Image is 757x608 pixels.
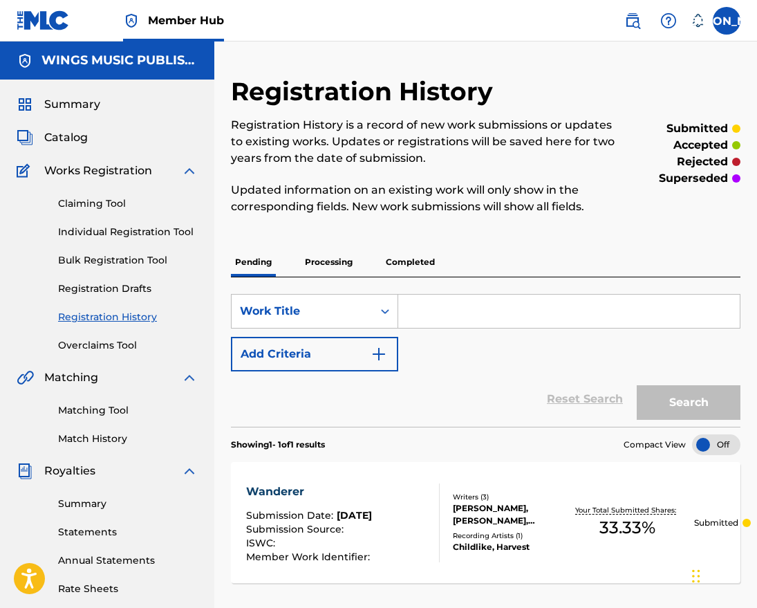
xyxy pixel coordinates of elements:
span: Compact View [624,439,686,451]
a: Registration Drafts [58,282,198,296]
img: Works Registration [17,163,35,179]
a: Summary [58,497,198,511]
p: Processing [301,248,357,277]
span: Royalties [44,463,95,479]
img: expand [181,163,198,179]
a: Statements [58,525,198,540]
img: Accounts [17,53,33,69]
div: Help [655,7,682,35]
a: CatalogCatalog [17,129,88,146]
a: SummarySummary [17,96,100,113]
img: Royalties [17,463,33,479]
iframe: Chat Widget [688,542,757,608]
a: Match History [58,432,198,446]
a: Individual Registration Tool [58,225,198,239]
div: Childlike, Harvest [453,541,561,553]
img: expand [181,463,198,479]
span: Submission Source : [246,523,347,535]
p: Pending [231,248,276,277]
a: Public Search [619,7,646,35]
span: Catalog [44,129,88,146]
div: Drag [692,555,700,597]
a: Matching Tool [58,403,198,418]
p: Registration History is a record of new work submissions or updates to existing works. Updates or... [231,117,624,167]
p: Completed [382,248,439,277]
p: Submitted [694,517,738,529]
img: MLC Logo [17,10,70,30]
span: Works Registration [44,163,152,179]
span: [DATE] [337,509,372,522]
img: Summary [17,96,33,113]
p: superseded [659,170,728,187]
h2: Registration History [231,76,500,107]
span: ISWC : [246,537,279,549]
img: Catalog [17,129,33,146]
div: Writers ( 3 ) [453,492,561,502]
span: Member Work Identifier : [246,551,373,563]
img: 9d2ae6d4665cec9f34b9.svg [371,346,387,362]
div: Wanderer [246,483,373,500]
a: Claiming Tool [58,196,198,211]
p: submitted [666,120,728,137]
div: Recording Artists ( 1 ) [453,531,561,541]
div: User Menu [713,7,740,35]
span: Matching [44,369,98,386]
div: Work Title [240,303,364,320]
span: Summary [44,96,100,113]
a: Overclaims Tool [58,338,198,353]
p: Your Total Submitted Shares: [575,505,680,515]
span: Submission Date : [246,509,337,522]
a: Annual Statements [58,553,198,568]
a: Registration History [58,310,198,324]
iframe: Resource Center [718,397,757,508]
a: Rate Sheets [58,582,198,596]
p: rejected [677,154,728,170]
img: help [660,12,677,29]
span: Member Hub [148,12,224,28]
img: expand [181,369,198,386]
div: [PERSON_NAME], [PERSON_NAME], HARVEST [PERSON_NAME] [453,502,561,527]
img: search [624,12,641,29]
button: Add Criteria [231,337,398,371]
p: accepted [673,137,728,154]
a: Bulk Registration Tool [58,253,198,268]
p: Showing 1 - 1 of 1 results [231,439,325,451]
form: Search Form [231,294,740,427]
p: Updated information on an existing work will only show in the corresponding fields. New work subm... [231,182,624,215]
span: 33.33 % [599,515,655,540]
img: Top Rightsholder [123,12,140,29]
a: WandererSubmission Date:[DATE]Submission Source:ISWC:Member Work Identifier:Writers (3)[PERSON_NA... [231,462,740,583]
h5: WINGS MUSIC PUBLISHING USA [41,53,198,68]
img: Matching [17,369,34,386]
